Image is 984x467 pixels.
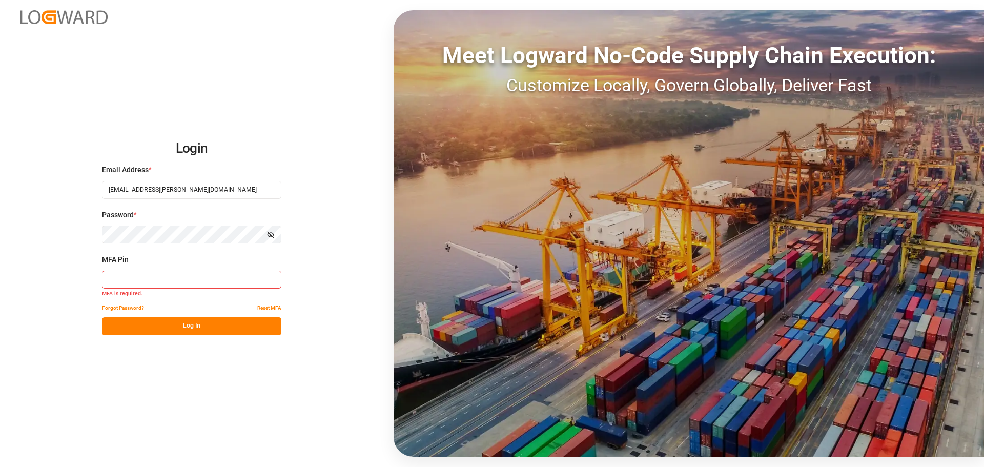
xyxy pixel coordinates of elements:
button: Log In [102,317,281,335]
span: Password [102,210,134,220]
img: Logward_new_orange.png [20,10,108,24]
button: Forgot Password? [102,299,144,317]
span: Email Address [102,165,149,175]
input: Enter your email [102,181,281,199]
span: MFA Pin [102,254,129,265]
div: Customize Locally, Govern Globally, Deliver Fast [394,72,984,98]
h2: Login [102,132,281,165]
button: Reset MFA [257,299,281,317]
div: Meet Logward No-Code Supply Chain Execution: [394,38,984,72]
small: MFA is required. [102,290,281,299]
